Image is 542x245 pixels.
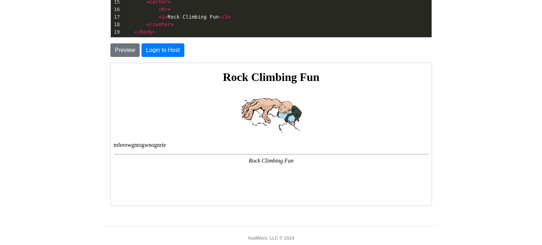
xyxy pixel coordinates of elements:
i: Rock Climbing Fun [138,95,183,101]
div: 17 [111,13,121,21]
span: Rock Climbing Fun [123,14,231,20]
span: > [168,6,170,12]
div: 16 [111,6,121,13]
span: > [153,29,155,35]
p: mferowgntogwnognrie [3,79,318,85]
button: Preview [110,43,140,57]
span: </ [134,29,140,35]
div: AcidWorx, LLC © 2024 [248,235,294,241]
button: Login to Host [141,43,184,57]
span: < [159,6,161,12]
span: i [161,14,164,20]
span: > [165,14,168,20]
span: body [140,29,153,35]
span: > [170,21,173,27]
div: 18 [111,21,121,28]
span: i [225,14,228,20]
span: < [159,14,161,20]
h1: Rock Climbing Fun [3,8,318,21]
img: de3cc1cdb5ddea2f12959cfb2e19178a [127,29,194,72]
div: 19 [111,28,121,36]
span: center [153,21,171,27]
span: </ [146,21,153,27]
span: hr [161,6,168,12]
span: > [228,14,231,20]
span: </ [219,14,225,20]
